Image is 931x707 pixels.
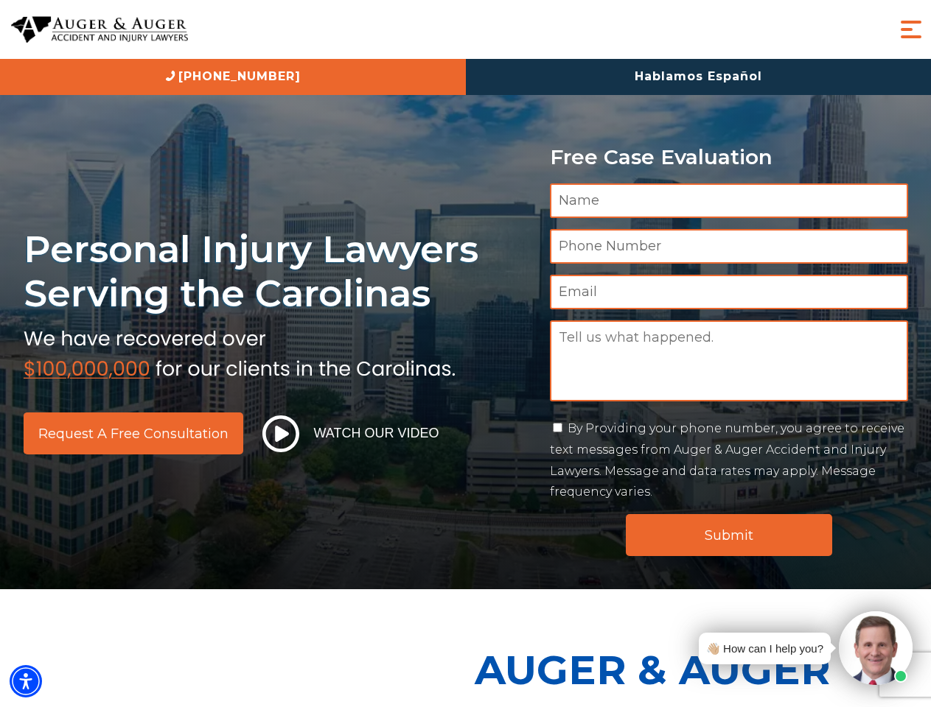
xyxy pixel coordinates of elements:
[38,427,229,440] span: Request a Free Consultation
[550,183,908,218] input: Name
[626,514,832,556] input: Submit
[11,16,188,43] img: Auger & Auger Accident and Injury Lawyers Logo
[550,275,908,309] input: Email
[839,611,913,685] img: Intaker widget Avatar
[550,229,908,264] input: Phone Number
[10,665,42,697] div: Accessibility Menu
[550,421,904,499] label: By Providing your phone number, you agree to receive text messages from Auger & Auger Accident an...
[896,15,926,44] button: Menu
[550,146,908,169] p: Free Case Evaluation
[24,323,456,379] img: sub text
[24,412,243,454] a: Request a Free Consultation
[475,633,923,706] p: Auger & Auger
[258,415,444,453] button: Watch Our Video
[706,639,823,658] div: 👋🏼 How can I help you?
[24,227,532,316] h1: Personal Injury Lawyers Serving the Carolinas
